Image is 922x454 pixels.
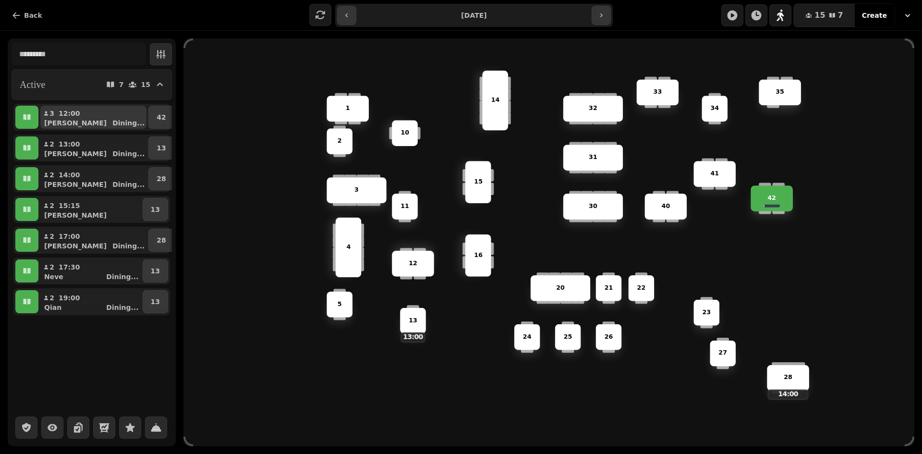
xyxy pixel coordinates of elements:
h2: Active [20,78,45,91]
p: Dining ... [112,180,145,189]
p: Dining ... [112,149,145,159]
p: 13:00 [401,333,425,342]
button: 217:30NeveDining... [40,259,141,282]
p: 11 [400,202,409,211]
p: 17:00 [59,232,80,241]
p: 7 [119,81,124,88]
button: 13 [148,136,174,160]
p: 13 [157,143,166,153]
p: Neve [44,272,63,282]
button: 28 [148,229,174,252]
span: Back [24,12,42,19]
p: 15 [141,81,150,88]
p: 21 [605,283,613,293]
p: Dining ... [106,303,138,312]
button: 214:00[PERSON_NAME]Dining... [40,167,146,190]
button: 28 [148,167,174,190]
p: 2 [49,139,55,149]
p: 2 [49,170,55,180]
p: 33 [654,87,662,97]
p: 4 [346,243,351,252]
p: 24 [523,332,532,342]
p: 13 [151,297,160,307]
p: Qian [44,303,61,312]
p: 14:00 [768,390,808,399]
p: 28 [157,235,166,245]
p: 17:30 [59,262,80,272]
p: 2 [338,136,342,146]
button: 13 [143,198,168,221]
p: 2 [49,262,55,272]
p: 3 [49,109,55,118]
p: 15:15 [59,201,80,210]
span: 15 [814,12,825,19]
p: 25 [564,332,572,342]
p: 19:00 [59,293,80,303]
p: 32 [589,104,597,113]
button: 219:00QianDining... [40,290,141,313]
span: 7 [838,12,843,19]
button: 213:00[PERSON_NAME]Dining... [40,136,146,160]
button: 217:00[PERSON_NAME]Dining... [40,229,146,252]
p: 13 [409,316,417,325]
p: 16 [474,251,483,260]
span: Create [862,12,887,19]
p: Dining ... [106,272,138,282]
p: 5 [338,300,342,309]
p: 42 [157,112,166,122]
p: 10 [400,128,409,137]
p: Dining ... [112,241,145,251]
p: 30 [589,202,597,211]
p: 40 [662,202,670,211]
p: 27 [718,349,727,358]
p: [PERSON_NAME] [44,180,107,189]
p: 35 [776,87,784,97]
button: 42 [148,106,174,129]
button: 157 [794,4,854,27]
p: 41 [710,169,719,178]
button: Create [854,4,895,27]
p: [PERSON_NAME] [44,241,107,251]
p: 22 [637,283,646,293]
button: 215:15[PERSON_NAME] [40,198,141,221]
p: 20 [556,283,565,293]
p: 2 [49,293,55,303]
button: Back [4,6,50,25]
p: 28 [784,373,792,382]
p: [PERSON_NAME] [44,149,107,159]
p: 2 [49,201,55,210]
button: 13 [143,290,168,313]
p: 13:00 [59,139,80,149]
p: 42 [767,194,776,203]
p: 12:00 [59,109,80,118]
p: [PERSON_NAME] [44,118,107,128]
p: 12 [409,259,417,268]
p: 28 [157,174,166,184]
p: 13 [151,266,160,276]
button: Active715 [12,69,172,100]
p: 14:00 [59,170,80,180]
p: 14 [491,96,499,105]
p: 34 [710,104,719,113]
p: Dining ... [112,118,145,128]
p: 13 [151,205,160,214]
p: 3 [354,185,359,195]
button: 312:00[PERSON_NAME]Dining... [40,106,146,129]
p: 26 [605,332,613,342]
p: 23 [702,308,711,317]
button: 13 [143,259,168,282]
p: [PERSON_NAME] [44,210,107,220]
p: 15 [474,177,483,186]
p: 1 [346,104,350,113]
p: 31 [589,153,597,162]
p: 2 [49,232,55,241]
